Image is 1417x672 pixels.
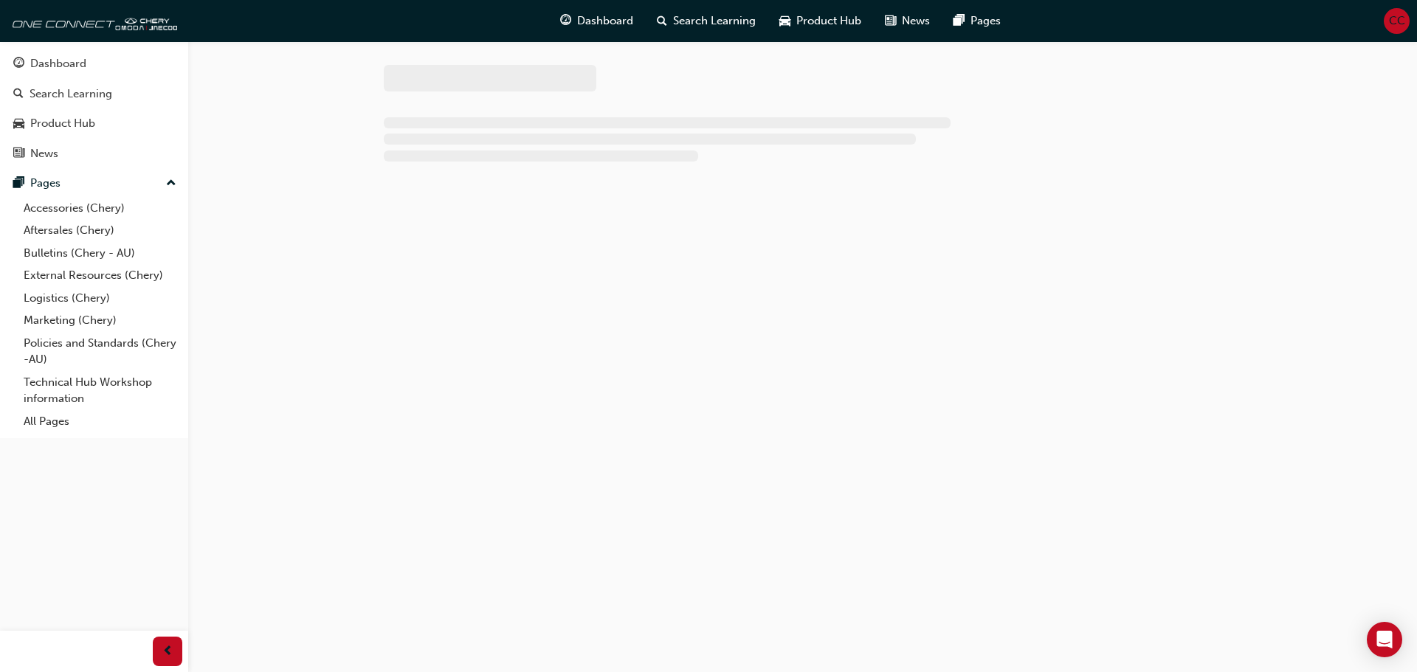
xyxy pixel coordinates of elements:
[13,58,24,71] span: guage-icon
[6,50,182,77] a: Dashboard
[18,197,182,220] a: Accessories (Chery)
[162,642,173,661] span: prev-icon
[970,13,1001,30] span: Pages
[18,410,182,433] a: All Pages
[954,12,965,30] span: pages-icon
[6,110,182,137] a: Product Hub
[548,6,645,36] a: guage-iconDashboard
[1367,622,1402,657] div: Open Intercom Messenger
[18,242,182,265] a: Bulletins (Chery - AU)
[18,287,182,310] a: Logistics (Chery)
[873,6,942,36] a: news-iconNews
[1384,8,1410,34] button: CC
[18,332,182,371] a: Policies and Standards (Chery -AU)
[18,309,182,332] a: Marketing (Chery)
[673,13,756,30] span: Search Learning
[657,12,667,30] span: search-icon
[30,55,86,72] div: Dashboard
[885,12,896,30] span: news-icon
[30,86,112,103] div: Search Learning
[13,117,24,131] span: car-icon
[560,12,571,30] span: guage-icon
[942,6,1013,36] a: pages-iconPages
[30,145,58,162] div: News
[30,175,61,192] div: Pages
[796,13,861,30] span: Product Hub
[577,13,633,30] span: Dashboard
[6,80,182,108] a: Search Learning
[18,371,182,410] a: Technical Hub Workshop information
[902,13,930,30] span: News
[7,6,177,35] img: oneconnect
[6,47,182,170] button: DashboardSearch LearningProduct HubNews
[13,148,24,161] span: news-icon
[13,88,24,101] span: search-icon
[18,219,182,242] a: Aftersales (Chery)
[13,177,24,190] span: pages-icon
[30,115,95,132] div: Product Hub
[6,140,182,167] a: News
[768,6,873,36] a: car-iconProduct Hub
[6,170,182,197] button: Pages
[645,6,768,36] a: search-iconSearch Learning
[1389,13,1405,30] span: CC
[166,174,176,193] span: up-icon
[18,264,182,287] a: External Resources (Chery)
[779,12,790,30] span: car-icon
